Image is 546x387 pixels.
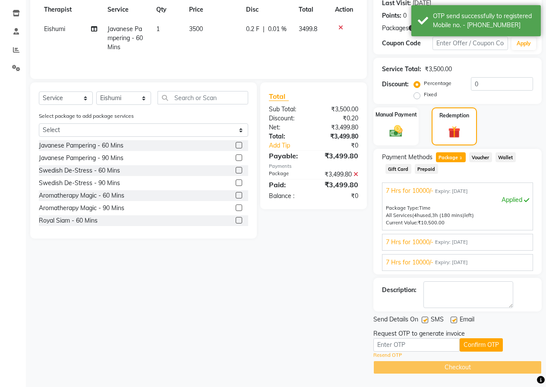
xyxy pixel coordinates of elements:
div: OTP send successfully to registered Mobile no. - 919981612348 [433,12,534,30]
div: Service Total: [382,65,421,74]
span: Javanese Pampering - 60 Mins [107,25,143,51]
span: All Services [386,212,412,218]
div: Payments [269,163,358,170]
span: Packages [382,24,409,33]
div: Package [262,170,314,179]
span: Package Type: [386,205,419,211]
span: Current Value: [386,220,418,226]
label: Select package to add package services [39,112,134,120]
a: Resend OTP [373,352,402,359]
span: Gift Card [385,164,411,174]
span: used, left) [412,212,474,218]
span: 7 Hrs for 10000/- [386,238,433,247]
div: ₹0 [313,192,365,201]
div: Balance : [262,192,314,201]
img: _cash.svg [385,124,407,139]
div: ₹0.20 [313,114,365,123]
div: Aromatherapy Magic - 90 Mins [39,204,124,213]
div: ₹3,499.80 [313,179,365,190]
span: Prepaid [415,164,438,174]
span: ₹10,500.00 [418,220,445,226]
button: Confirm OTP [460,338,503,352]
span: Payment Methods [382,153,432,162]
div: ₹3,499.80 [313,170,365,179]
div: Payable: [262,151,314,161]
span: 1 [156,25,160,33]
span: Email [460,315,474,326]
span: Eishumi [44,25,65,33]
span: (4h [412,212,420,218]
span: Total [269,92,289,101]
div: Paid: [262,179,314,190]
span: SMS [431,315,444,326]
div: Discount: [262,114,314,123]
div: Applied [386,195,529,205]
label: Manual Payment [376,111,417,119]
span: | [263,25,265,34]
span: 0.01 % [268,25,287,34]
div: ₹3,499.80 [313,151,365,161]
label: Percentage [424,79,451,87]
div: Sub Total: [262,105,314,114]
div: Royal Siam - 60 Mins [39,216,98,225]
span: 7 Hrs for 10000/- [386,186,433,195]
span: 0.2 F [246,25,259,34]
span: Time [419,205,430,211]
div: Net: [262,123,314,132]
img: _gift.svg [445,125,464,140]
span: 3 [458,156,463,161]
div: Discount: [382,80,409,89]
span: 3500 [189,25,203,33]
div: ₹0 [322,141,365,150]
span: Wallet [496,152,516,162]
span: Send Details On [373,315,418,326]
input: Search or Scan [158,91,248,104]
div: Swedish De-Stress - 90 Mins [39,179,120,188]
label: Fixed [424,91,437,98]
label: Redemption [439,112,469,120]
div: Total: [262,132,314,141]
span: Expiry: [DATE] [435,188,468,195]
div: Request OTP to generate invoice [373,329,465,338]
span: Expiry: [DATE] [435,239,468,246]
div: Description: [382,286,417,295]
div: Coupon Code [382,39,432,48]
div: ₹3,499.80 [313,132,365,141]
a: Add Tip [262,141,322,150]
span: Voucher [469,152,492,162]
div: Javanese Pampering - 90 Mins [39,154,123,163]
div: Points: [382,11,401,20]
span: 3h (180 mins) [432,212,464,218]
div: Swedish De-Stress - 60 Mins [39,166,120,175]
div: ₹3,500.00 [313,105,365,114]
span: 3499.8 [299,25,317,33]
div: ₹3,499.80 [313,123,365,132]
span: Package [436,152,466,162]
div: 0 [403,11,407,20]
div: Aromatherapy Magic - 60 Mins [39,191,124,200]
input: Enter OTP [373,338,460,352]
div: Javanese Pampering - 60 Mins [39,141,123,150]
span: 7 Hrs for 10000/- [386,258,433,267]
span: Expiry: [DATE] [435,259,468,266]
